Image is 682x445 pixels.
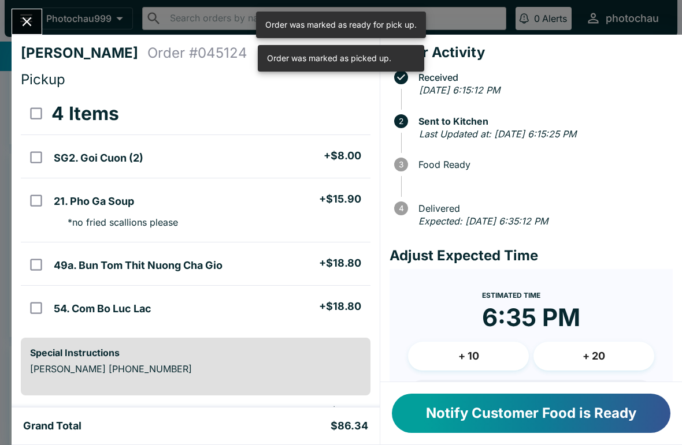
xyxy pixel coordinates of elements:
[21,93,370,328] table: orders table
[229,405,362,416] p: $61.50
[413,203,673,214] span: Delivered
[54,302,151,316] h5: 54. Com Bo Luc Lac
[54,195,134,208] h5: 21. Pho Ga Soup
[324,149,361,163] h5: + $8.00
[319,192,361,206] h5: + $15.90
[392,394,670,433] button: Notify Customer Food is Ready
[419,84,500,96] em: [DATE] 6:15:12 PM
[12,9,42,34] button: Close
[413,72,673,83] span: Received
[21,71,65,88] span: Pickup
[482,302,580,332] time: 6:35 PM
[147,44,247,62] h4: Order # 045124
[30,347,361,358] h6: Special Instructions
[319,256,361,270] h5: + $18.80
[319,300,361,313] h5: + $18.80
[54,151,143,165] h5: SG2. Goi Cuon (2)
[399,204,404,213] text: 4
[399,117,403,126] text: 2
[390,247,673,264] h4: Adjust Expected Time
[30,405,211,416] p: Subtotal
[267,48,391,68] div: Order was marked as picked up.
[265,15,417,35] div: Order was marked as ready for pick up.
[413,116,673,126] span: Sent to Kitchen
[21,44,147,62] h4: [PERSON_NAME]
[54,259,223,272] h5: 49a. Bun Tom Thit Nuong Cha Gio
[331,419,368,433] h5: $86.34
[418,215,548,227] em: Expected: [DATE] 6:35:12 PM
[419,128,576,140] em: Last Updated at: [DATE] 6:15:25 PM
[482,291,540,300] span: Estimated Time
[408,342,529,371] button: + 10
[58,216,178,228] p: * no fried scallions please
[51,102,119,125] h3: 4 Items
[413,159,673,170] span: Food Ready
[30,363,361,375] p: [PERSON_NAME] [PHONE_NUMBER]
[533,342,654,371] button: + 20
[390,44,673,61] h4: Order Activity
[23,419,81,433] h5: Grand Total
[399,160,403,169] text: 3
